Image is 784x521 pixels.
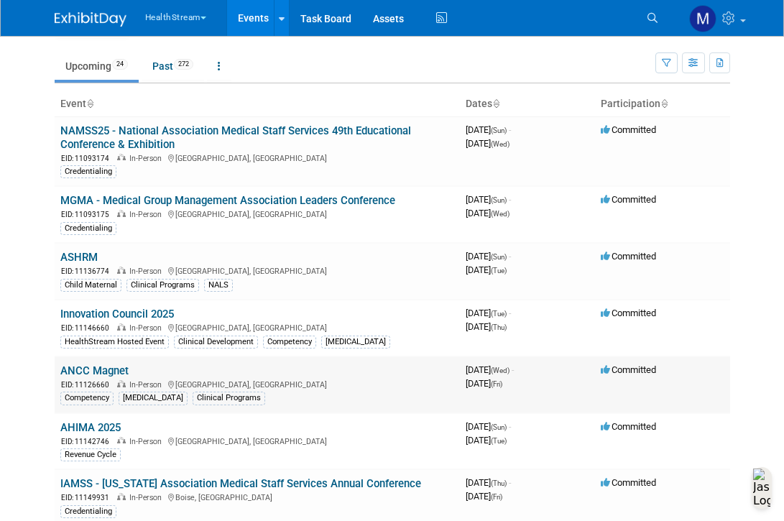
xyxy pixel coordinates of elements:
span: [DATE] [466,208,509,218]
span: EID: 11142746 [61,438,115,446]
span: [DATE] [466,421,511,432]
span: EID: 11126660 [61,381,115,389]
div: [GEOGRAPHIC_DATA], [GEOGRAPHIC_DATA] [60,321,454,333]
span: - [509,194,511,205]
img: In-Person Event [117,210,126,217]
span: (Fri) [491,380,502,388]
span: (Sun) [491,253,507,261]
div: Clinical Programs [126,279,199,292]
span: In-Person [129,210,166,219]
span: EID: 11093175 [61,211,115,218]
div: [GEOGRAPHIC_DATA], [GEOGRAPHIC_DATA] [60,378,454,390]
div: [GEOGRAPHIC_DATA], [GEOGRAPHIC_DATA] [60,264,454,277]
span: (Fri) [491,493,502,501]
div: Credentialing [60,222,116,235]
a: ASHRM [60,251,98,264]
span: [DATE] [466,251,511,262]
span: (Sun) [491,423,507,431]
img: Maya Storry [689,5,716,32]
span: [DATE] [466,378,502,389]
span: (Tue) [491,310,507,318]
span: (Sun) [491,126,507,134]
img: In-Person Event [117,437,126,444]
span: In-Person [129,380,166,389]
a: MGMA - Medical Group Management Association Leaders Conference [60,194,395,207]
a: NAMSS25 - National Association Medical Staff Services 49th Educational Conference & Exhibition [60,124,411,151]
a: AHIMA 2025 [60,421,121,434]
span: (Wed) [491,210,509,218]
span: (Tue) [491,437,507,445]
a: Sort by Participation Type [660,98,668,109]
div: Revenue Cycle [60,448,121,461]
a: Sort by Event Name [86,98,93,109]
span: Committed [601,421,656,432]
div: HealthStream Hosted Event [60,336,169,349]
a: Innovation Council 2025 [60,308,174,321]
span: [DATE] [466,435,507,446]
span: Committed [601,194,656,205]
img: In-Person Event [117,493,126,500]
span: In-Person [129,323,166,333]
div: Competency [263,336,316,349]
span: [DATE] [466,124,511,135]
a: Upcoming24 [55,52,139,80]
span: Committed [601,308,656,318]
img: ExhibitDay [55,12,126,27]
div: Credentialing [60,505,116,518]
span: Committed [601,477,656,488]
span: - [512,364,514,375]
a: Past272 [142,52,204,80]
th: Dates [460,92,595,116]
span: [DATE] [466,308,511,318]
a: ANCC Magnet [60,364,129,377]
span: [DATE] [466,491,502,502]
span: (Thu) [491,323,507,331]
span: EID: 11149931 [61,494,115,502]
div: [MEDICAL_DATA] [321,336,390,349]
span: In-Person [129,267,166,276]
div: [GEOGRAPHIC_DATA], [GEOGRAPHIC_DATA] [60,208,454,220]
div: Child Maternal [60,279,121,292]
span: EID: 11136774 [61,267,115,275]
div: [GEOGRAPHIC_DATA], [GEOGRAPHIC_DATA] [60,435,454,447]
span: (Tue) [491,267,507,275]
span: EID: 11146660 [61,324,115,332]
span: - [509,477,511,488]
a: IAMSS - [US_STATE] Association Medical Staff Services Annual Conference [60,477,421,490]
span: (Thu) [491,479,507,487]
span: Committed [601,124,656,135]
span: [DATE] [466,477,511,488]
span: 272 [174,59,193,70]
img: In-Person Event [117,267,126,274]
span: [DATE] [466,321,507,332]
div: [MEDICAL_DATA] [119,392,188,405]
span: - [509,124,511,135]
span: [DATE] [466,364,514,375]
span: In-Person [129,154,166,163]
img: In-Person Event [117,154,126,161]
span: - [509,251,511,262]
span: [DATE] [466,194,511,205]
span: (Wed) [491,140,509,148]
span: (Wed) [491,366,509,374]
span: - [509,421,511,432]
span: 24 [112,59,128,70]
div: Credentialing [60,165,116,178]
span: Committed [601,364,656,375]
div: [GEOGRAPHIC_DATA], [GEOGRAPHIC_DATA] [60,152,454,164]
span: EID: 11093174 [61,155,115,162]
div: Competency [60,392,114,405]
div: Clinical Programs [193,392,265,405]
span: [DATE] [466,264,507,275]
span: - [509,308,511,318]
div: NALS [204,279,233,292]
th: Participation [595,92,730,116]
span: Committed [601,251,656,262]
th: Event [55,92,460,116]
a: Sort by Start Date [492,98,499,109]
img: In-Person Event [117,380,126,387]
img: In-Person Event [117,323,126,331]
span: In-Person [129,493,166,502]
span: [DATE] [466,138,509,149]
div: Boise, [GEOGRAPHIC_DATA] [60,491,454,503]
